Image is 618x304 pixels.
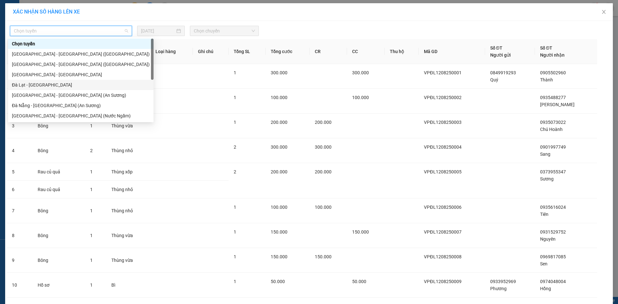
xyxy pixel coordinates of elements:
[310,39,347,64] th: CR
[106,273,150,298] td: Bì
[540,176,554,181] span: Sương
[352,229,369,235] span: 150.000
[315,144,332,150] span: 300.000
[7,198,33,223] td: 7
[271,70,287,75] span: 300.000
[234,254,236,259] span: 1
[601,9,606,14] span: close
[540,102,575,107] span: [PERSON_NAME]
[271,120,287,125] span: 200.000
[424,254,461,259] span: VPĐL1208250008
[12,40,150,47] div: Chọn tuyến
[419,39,485,64] th: Mã GD
[424,95,461,100] span: VPĐL1208250002
[90,282,93,288] span: 1
[7,163,33,181] td: 5
[352,70,369,75] span: 300.000
[90,148,93,153] span: 2
[234,144,236,150] span: 2
[540,279,566,284] span: 0974048004
[271,144,287,150] span: 300.000
[540,127,563,132] span: Chú Hoành
[7,39,33,64] th: STT
[490,52,511,58] span: Người gửi
[490,77,498,82] span: Quý
[540,152,550,157] span: Sang
[234,169,236,174] span: 2
[90,123,93,128] span: 1
[12,81,150,88] div: Đà Lạt - [GEOGRAPHIC_DATA]
[106,223,150,248] td: Thùng vừa
[12,92,150,99] div: [GEOGRAPHIC_DATA] - [GEOGRAPHIC_DATA] (An Sương)
[271,95,287,100] span: 100.000
[12,102,150,109] div: Đà Nẵng - [GEOGRAPHIC_DATA] (An Sương)
[540,212,548,217] span: Tiên
[234,229,236,235] span: 1
[540,70,566,75] span: 0905502960
[229,39,266,64] th: Tổng SL
[540,236,556,242] span: Nguyên
[90,187,93,192] span: 1
[194,26,255,36] span: Chọn chuyến
[141,27,175,34] input: 12/08/2025
[33,163,85,181] td: Rau củ quả
[7,181,33,198] td: 6
[12,61,150,68] div: [GEOGRAPHIC_DATA] - [GEOGRAPHIC_DATA] ([GEOGRAPHIC_DATA])
[106,198,150,223] td: Thùng nhỏ
[12,71,150,78] div: [GEOGRAPHIC_DATA] - [GEOGRAPHIC_DATA]
[13,9,80,15] span: XÁC NHẬN SỐ HÀNG LÊN XE
[315,120,332,125] span: 200.000
[7,138,33,163] td: 4
[490,279,516,284] span: 0933952969
[8,111,154,121] div: Đà Nẵng - Hà Nội (Nước Ngầm)
[540,45,552,51] span: Số ĐT
[540,261,548,266] span: Sen
[595,3,613,21] button: Close
[385,39,419,64] th: Thu hộ
[540,77,553,82] span: Thành
[106,114,150,138] td: Thùng vừa
[106,248,150,273] td: Thùng vừa
[33,273,85,298] td: Hồ sơ
[271,254,287,259] span: 150.000
[8,90,154,100] div: Sài Gòn - Đà Nẵng (An Sương)
[266,39,310,64] th: Tổng cước
[8,100,154,111] div: Đà Nẵng - Sài Gòn (An Sương)
[33,223,85,248] td: Bông
[7,273,33,298] td: 10
[14,26,128,36] span: Chọn tuyến
[424,144,461,150] span: VPĐL1208250004
[352,279,366,284] span: 50.000
[424,70,461,75] span: VPĐL1208250001
[150,39,193,64] th: Loại hàng
[490,45,502,51] span: Số ĐT
[424,229,461,235] span: VPĐL1208250007
[7,248,33,273] td: 9
[540,95,566,100] span: 0935488277
[490,70,516,75] span: 0849919293
[193,39,229,64] th: Ghi chú
[271,205,287,210] span: 100.000
[7,114,33,138] td: 3
[315,169,332,174] span: 200.000
[540,286,551,291] span: Hồng
[424,169,461,174] span: VPĐL1208250005
[7,64,33,89] td: 1
[8,59,154,69] div: Hà Nội - Đà Nẵng (Hàng)
[234,279,236,284] span: 1
[424,279,461,284] span: VPĐL1208250009
[424,120,461,125] span: VPĐL1208250003
[8,69,154,80] div: Đà Nẵng - Đà Lạt
[540,229,566,235] span: 0931529752
[7,89,33,114] td: 2
[67,38,126,51] div: Nhận: Văn phòng [GEOGRAPHIC_DATA]
[90,233,93,238] span: 1
[33,198,85,223] td: Bông
[234,120,236,125] span: 1
[234,205,236,210] span: 1
[106,163,150,181] td: Thùng xốp
[271,279,285,284] span: 50.000
[540,144,566,150] span: 0901997749
[12,51,150,58] div: [GEOGRAPHIC_DATA] - [GEOGRAPHIC_DATA] ([GEOGRAPHIC_DATA])
[234,70,236,75] span: 1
